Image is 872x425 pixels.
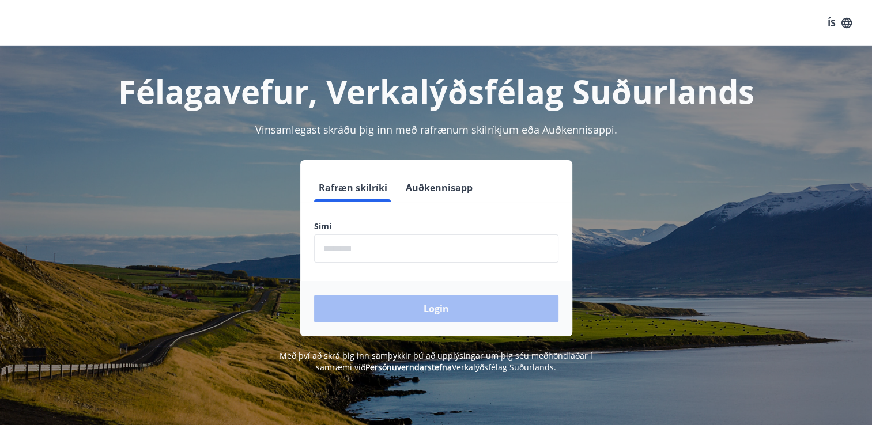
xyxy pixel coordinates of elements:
a: Persónuverndarstefna [365,362,452,373]
button: Auðkennisapp [401,174,477,202]
span: Vinsamlegast skráðu þig inn með rafrænum skilríkjum eða Auðkennisappi. [255,123,617,136]
label: Sími [314,221,558,232]
button: Rafræn skilríki [314,174,392,202]
button: ÍS [821,13,858,33]
span: Með því að skrá þig inn samþykkir þú að upplýsingar um þig séu meðhöndlaðar í samræmi við Verkalý... [280,350,592,373]
h1: Félagavefur, Verkalýðsfélag Suðurlands [35,69,837,113]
